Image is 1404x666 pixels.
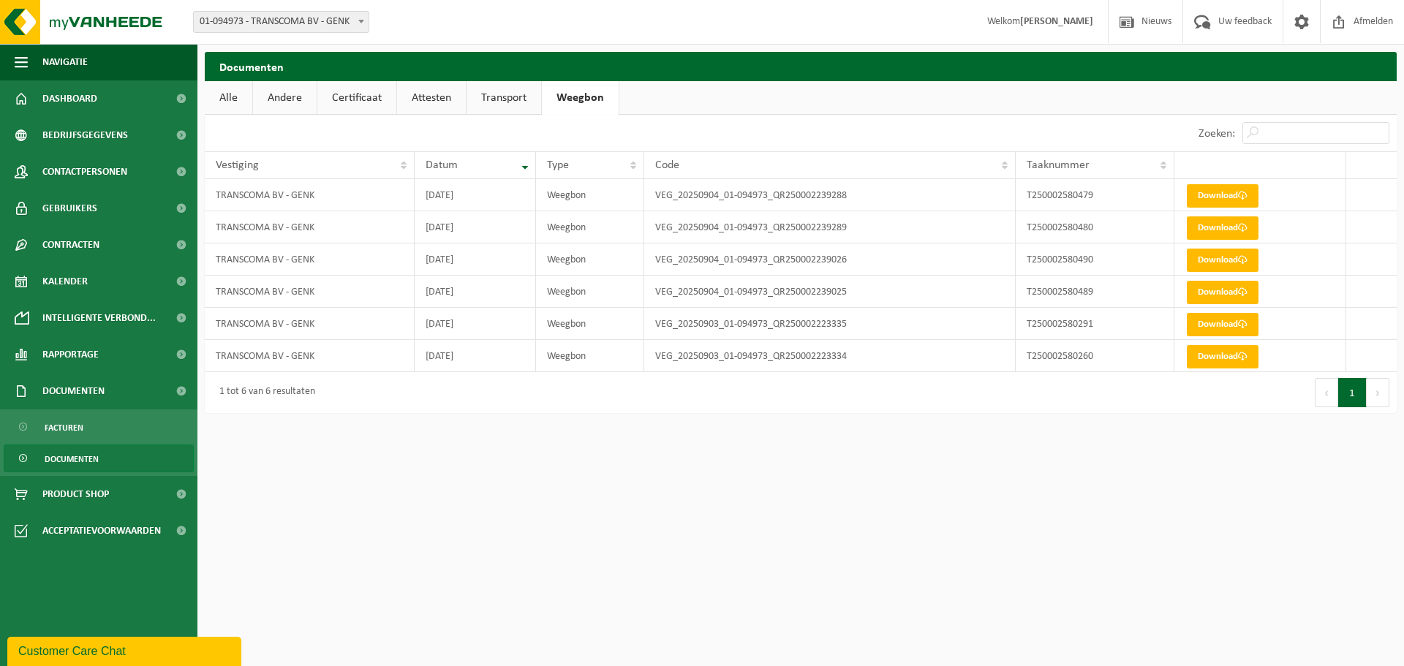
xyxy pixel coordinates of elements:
[1187,216,1258,240] a: Download
[42,154,127,190] span: Contactpersonen
[42,227,99,263] span: Contracten
[1020,16,1093,27] strong: [PERSON_NAME]
[536,179,643,211] td: Weegbon
[655,159,679,171] span: Code
[1199,128,1235,140] label: Zoeken:
[45,414,83,442] span: Facturen
[644,179,1016,211] td: VEG_20250904_01-094973_QR250002239288
[205,52,1397,80] h2: Documenten
[536,308,643,340] td: Weegbon
[644,243,1016,276] td: VEG_20250904_01-094973_QR250002239026
[1187,281,1258,304] a: Download
[536,340,643,372] td: Weegbon
[1016,308,1174,340] td: T250002580291
[644,340,1016,372] td: VEG_20250903_01-094973_QR250002223334
[542,81,619,115] a: Weegbon
[415,308,536,340] td: [DATE]
[1367,378,1389,407] button: Next
[193,11,369,33] span: 01-094973 - TRANSCOMA BV - GENK
[397,81,466,115] a: Attesten
[42,44,88,80] span: Navigatie
[205,308,415,340] td: TRANSCOMA BV - GENK
[1187,345,1258,368] a: Download
[42,512,161,549] span: Acceptatievoorwaarden
[1016,340,1174,372] td: T250002580260
[426,159,458,171] span: Datum
[1338,378,1367,407] button: 1
[1315,378,1338,407] button: Previous
[1016,211,1174,243] td: T250002580480
[205,211,415,243] td: TRANSCOMA BV - GENK
[7,634,244,666] iframe: chat widget
[644,211,1016,243] td: VEG_20250904_01-094973_QR250002239289
[644,308,1016,340] td: VEG_20250903_01-094973_QR250002223335
[536,211,643,243] td: Weegbon
[205,243,415,276] td: TRANSCOMA BV - GENK
[1187,313,1258,336] a: Download
[1187,184,1258,208] a: Download
[1016,276,1174,308] td: T250002580489
[644,276,1016,308] td: VEG_20250904_01-094973_QR250002239025
[1187,249,1258,272] a: Download
[4,444,194,472] a: Documenten
[194,12,369,32] span: 01-094973 - TRANSCOMA BV - GENK
[42,117,128,154] span: Bedrijfsgegevens
[1016,179,1174,211] td: T250002580479
[1016,243,1174,276] td: T250002580490
[415,276,536,308] td: [DATE]
[536,276,643,308] td: Weegbon
[1027,159,1090,171] span: Taaknummer
[415,211,536,243] td: [DATE]
[205,276,415,308] td: TRANSCOMA BV - GENK
[42,373,105,409] span: Documenten
[42,190,97,227] span: Gebruikers
[415,243,536,276] td: [DATE]
[415,340,536,372] td: [DATE]
[205,340,415,372] td: TRANSCOMA BV - GENK
[205,81,252,115] a: Alle
[212,379,315,406] div: 1 tot 6 van 6 resultaten
[253,81,317,115] a: Andere
[317,81,396,115] a: Certificaat
[547,159,569,171] span: Type
[467,81,541,115] a: Transport
[42,300,156,336] span: Intelligente verbond...
[42,476,109,512] span: Product Shop
[45,445,99,473] span: Documenten
[42,336,99,373] span: Rapportage
[4,413,194,441] a: Facturen
[415,179,536,211] td: [DATE]
[536,243,643,276] td: Weegbon
[216,159,259,171] span: Vestiging
[205,179,415,211] td: TRANSCOMA BV - GENK
[42,263,88,300] span: Kalender
[42,80,97,117] span: Dashboard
